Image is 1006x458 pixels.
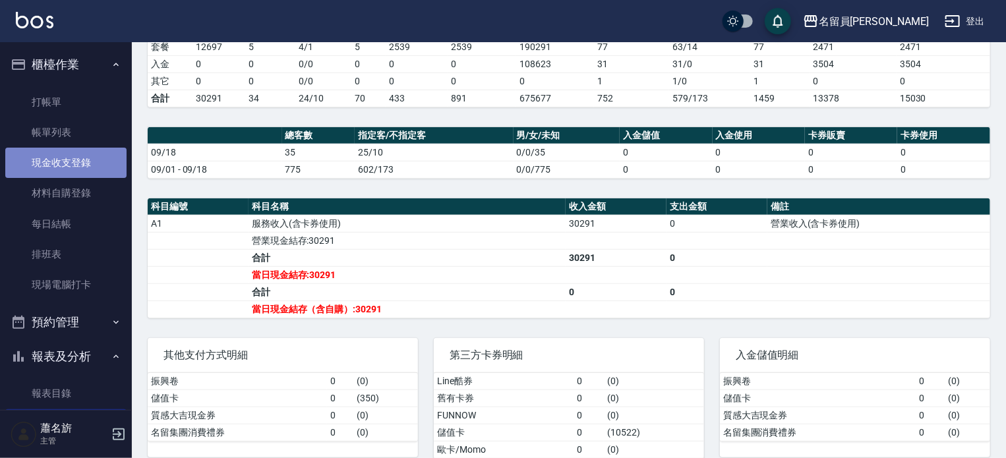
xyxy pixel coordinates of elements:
td: 質感大吉現金券 [720,407,916,424]
table: a dense table [148,373,418,442]
td: ( 0 ) [604,407,704,424]
th: 總客數 [282,127,355,144]
td: 0 [386,72,448,90]
td: 0 [566,283,666,301]
td: 5 [245,38,295,55]
a: 現場電腦打卡 [5,270,127,300]
th: 男/女/未知 [514,127,620,144]
div: 名留員[PERSON_NAME] [819,13,929,30]
td: 0 [245,55,295,72]
span: 第三方卡券明細 [450,349,688,362]
td: 0 [805,144,897,161]
button: 預約管理 [5,305,127,339]
th: 科目名稱 [249,198,566,215]
td: 15030 [897,90,990,107]
td: ( 0 ) [945,373,990,390]
td: 0 [666,249,767,266]
td: ( 0 ) [945,389,990,407]
th: 支出金額 [666,198,767,215]
td: 舊有卡券 [434,389,574,407]
td: 質感大吉現金券 [148,407,327,424]
td: 602/173 [355,161,513,178]
td: 108623 [516,55,594,72]
td: ( 0 ) [604,389,704,407]
td: 0 [574,407,605,424]
td: 1459 [750,90,810,107]
td: 0 [713,144,805,161]
td: 儲值卡 [434,424,574,441]
td: 振興卷 [720,373,916,390]
td: 579/173 [669,90,750,107]
a: 打帳單 [5,87,127,117]
td: Line酷券 [434,373,574,390]
td: 1 / 0 [669,72,750,90]
th: 科目編號 [148,198,249,215]
th: 收入金額 [566,198,666,215]
td: 5 [351,38,386,55]
td: 30291 [566,249,666,266]
td: 儲值卡 [720,389,916,407]
td: FUNNOW [434,407,574,424]
td: 0 [666,215,767,232]
td: 0 [327,407,353,424]
td: ( 0 ) [353,407,418,424]
h5: 蕭名旂 [40,422,107,435]
td: 合計 [249,283,566,301]
td: 2539 [386,38,448,55]
td: 70 [351,90,386,107]
td: 0 [620,161,712,178]
td: 34 [245,90,295,107]
td: ( 10522 ) [604,424,704,441]
td: 09/18 [148,144,282,161]
td: 31 [594,55,669,72]
td: 0 [574,373,605,390]
td: 2471 [897,38,990,55]
td: 4 / 1 [295,38,351,55]
td: 3504 [810,55,897,72]
td: 0 [916,373,945,390]
th: 入金使用 [713,127,805,144]
td: ( 0 ) [945,424,990,441]
td: 77 [594,38,669,55]
td: 0 [897,161,990,178]
td: 0 [516,72,594,90]
img: Logo [16,12,53,28]
td: 0 [574,389,605,407]
span: 其他支付方式明細 [163,349,402,362]
td: 433 [386,90,448,107]
td: ( 0 ) [353,424,418,441]
td: ( 0 ) [604,373,704,390]
td: 3504 [897,55,990,72]
td: 0 [916,389,945,407]
table: a dense table [720,373,990,442]
td: 31 [750,55,810,72]
td: 0 / 0 [295,55,351,72]
td: 12697 [192,38,245,55]
td: 振興卷 [148,373,327,390]
td: 當日現金結存:30291 [249,266,566,283]
button: 櫃檯作業 [5,47,127,82]
a: 排班表 [5,239,127,270]
td: 775 [282,161,355,178]
td: 0 [448,55,516,72]
td: 752 [594,90,669,107]
td: 09/01 - 09/18 [148,161,282,178]
button: 報表及分析 [5,339,127,374]
td: 891 [448,90,516,107]
table: a dense table [148,198,990,318]
td: 0 [327,389,353,407]
td: 營業現金結存:30291 [249,232,566,249]
td: 0 [327,424,353,441]
td: 0/0/775 [514,161,620,178]
td: 名留集團消費禮券 [148,424,327,441]
a: 帳單列表 [5,117,127,148]
td: 0 [351,55,386,72]
a: 材料自購登錄 [5,178,127,208]
td: 0 [192,55,245,72]
td: 0 [666,283,767,301]
td: 0 [897,144,990,161]
td: 0 [574,424,605,441]
button: 名留員[PERSON_NAME] [798,8,934,35]
td: 0 / 0 [295,72,351,90]
button: save [765,8,791,34]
